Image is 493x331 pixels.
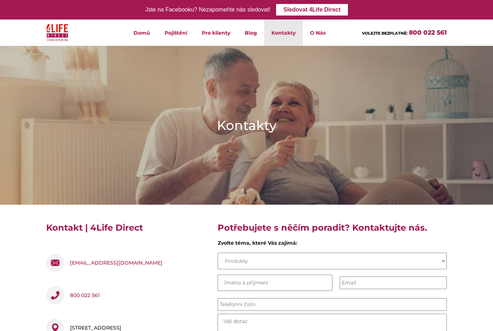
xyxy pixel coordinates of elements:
[409,29,447,36] a: 800 022 561
[218,298,447,311] input: Telefonní číslo
[70,254,162,272] a: [EMAIL_ADDRESS][DOMAIN_NAME]
[276,4,348,16] a: Sledovat 4Life Direct
[218,275,332,291] input: Jméno a příjmení
[218,222,447,239] h4: Potřebujete s něčím poradit? Kontaktujte nás.
[217,116,276,134] h1: Kontakty
[46,222,207,239] h4: Kontakt | 4Life Direct
[47,22,68,43] img: 4Life Direct Česká republika logo
[237,19,264,46] a: Blog
[145,5,270,15] div: Jste na Facebooku? Nezapomeňte nás sledovat!
[264,19,303,46] a: Kontakty
[218,239,447,250] div: Zvolte téma, které Vás zajímá:
[362,31,407,36] span: VOLEJTE BEZPLATNĚ:
[340,276,447,289] input: Email
[126,19,157,46] a: Domů
[70,286,100,304] a: 800 022 561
